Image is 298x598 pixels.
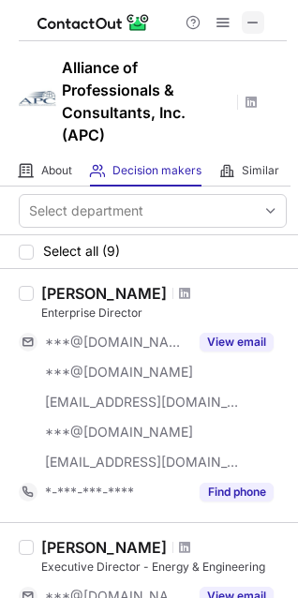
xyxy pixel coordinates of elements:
[43,244,120,259] span: Select all (9)
[45,364,193,381] span: ***@[DOMAIN_NAME]
[41,305,287,321] div: Enterprise Director
[200,483,274,501] button: Reveal Button
[41,284,167,303] div: [PERSON_NAME]
[29,202,143,220] div: Select department
[45,424,193,441] span: ***@[DOMAIN_NAME]
[45,334,188,351] span: ***@[DOMAIN_NAME]
[45,454,240,471] span: [EMAIL_ADDRESS][DOMAIN_NAME]
[41,163,72,178] span: About
[41,559,287,576] div: Executive Director - Energy & Engineering
[45,394,240,411] span: [EMAIL_ADDRESS][DOMAIN_NAME]
[41,538,167,557] div: [PERSON_NAME]
[112,163,201,178] span: Decision makers
[242,163,279,178] span: Similar
[37,11,150,34] img: ContactOut v5.3.10
[19,80,56,117] img: 00c7e416700b5205d5ab63a5b1460b60
[200,333,274,351] button: Reveal Button
[62,56,231,146] h1: Alliance of Professionals & Consultants, Inc. (APC)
